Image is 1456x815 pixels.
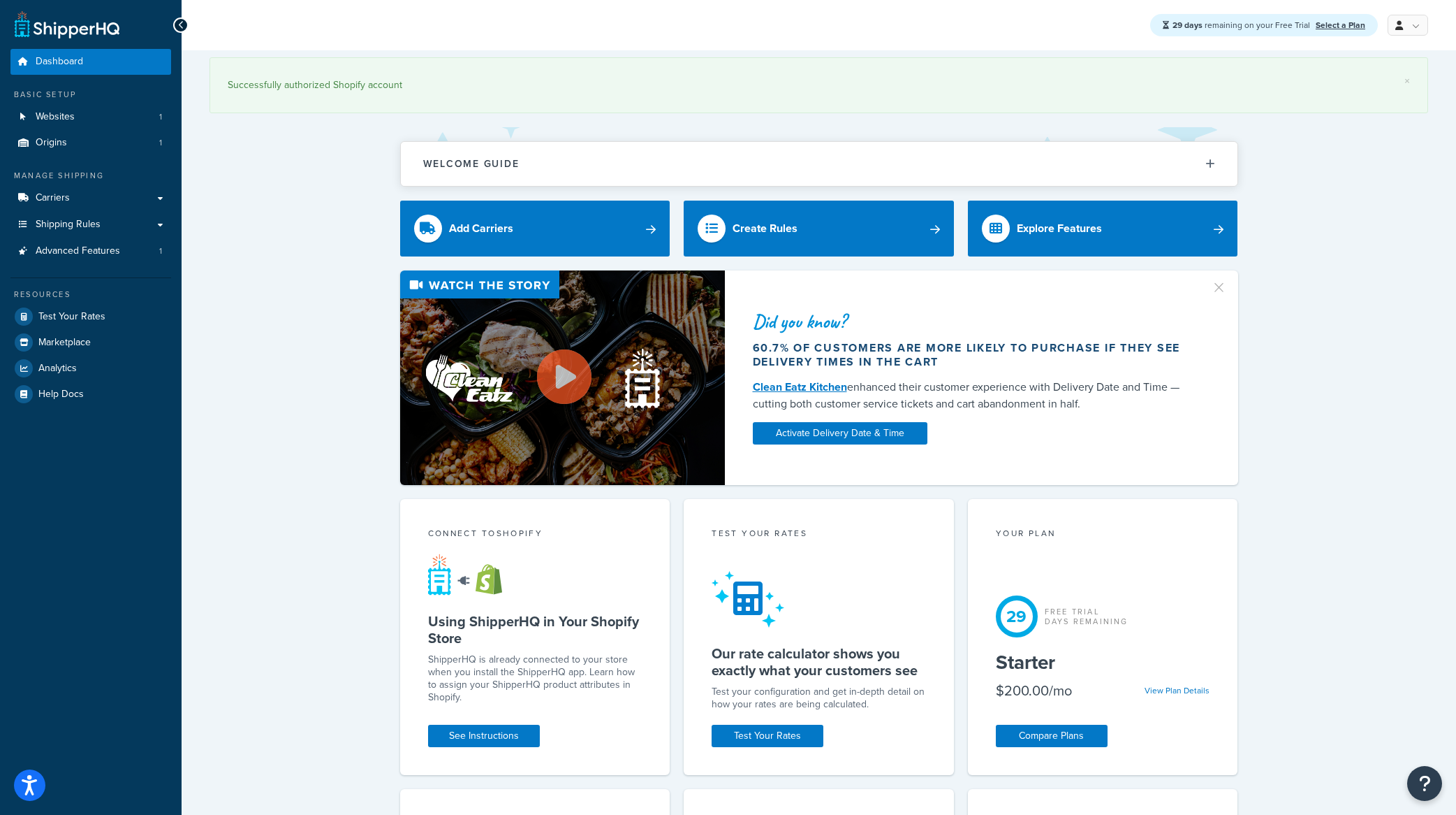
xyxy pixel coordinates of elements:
[1045,607,1128,626] div: Free Trial Days Remaining
[428,554,515,596] img: connect-shq-shopify-9b9a8c5a.svg
[1172,19,1203,31] strong: 29 days
[1017,219,1102,238] div: Explore Features
[10,330,171,355] a: Marketplace
[10,382,171,407] a: Help Docs
[38,311,105,323] span: Test Your Rates
[159,111,162,123] span: 1
[400,201,670,257] a: Add Carriers
[428,527,642,543] div: Connect to Shopify
[400,271,725,485] img: Video thumbnail
[10,185,171,211] a: Carriers
[996,527,1210,543] div: Your Plan
[428,654,642,704] p: ShipperHQ is already connected to your store when you install the ShipperHQ app. Learn how to ass...
[10,104,171,130] li: Websites
[10,289,171,301] div: Resources
[733,219,797,238] div: Create Rules
[428,613,642,647] h5: Using ShipperHQ in Your Shopify Store
[428,725,540,747] a: See Instructions
[10,130,171,156] a: Origins1
[1172,19,1312,31] span: remaining on your Free Trial
[10,49,171,75] a: Dashboard
[36,111,75,123] span: Websites
[684,201,954,257] a: Create Rules
[10,238,171,264] li: Advanced Features
[449,219,513,238] div: Add Carriers
[712,686,926,711] div: Test your configuration and get in-depth detail on how your rates are being calculated.
[753,422,927,445] a: Activate Delivery Date & Time
[1407,766,1442,801] button: Open Resource Center
[712,645,926,679] h5: Our rate calculator shows you exactly what your customers see
[36,137,67,149] span: Origins
[38,389,84,401] span: Help Docs
[996,596,1038,637] div: 29
[10,356,171,381] a: Analytics
[401,142,1237,186] button: Welcome Guide
[1316,19,1365,31] a: Select a Plan
[38,337,91,349] span: Marketplace
[1145,684,1209,697] a: View Plan Details
[10,89,171,101] div: Basic Setup
[36,245,120,257] span: Advanced Features
[996,651,1210,674] h5: Starter
[159,137,162,149] span: 1
[10,304,171,329] a: Test Your Rates
[38,363,77,375] span: Analytics
[968,201,1238,257] a: Explore Features
[753,379,1194,412] div: enhanced their customer experience with Delivery Date and Time — cutting both customer service ti...
[996,681,1072,700] div: $200.00/mo
[159,245,162,257] span: 1
[10,170,171,182] div: Manage Shipping
[712,725,823,747] a: Test Your Rates
[423,159,520,169] h2: Welcome Guide
[712,527,926,543] div: Test your rates
[36,219,101,231] span: Shipping Rules
[753,379,847,395] a: Clean Eatz Kitchen
[1404,75,1410,87] a: ×
[36,192,70,204] span: Carriers
[10,238,171,264] a: Advanced Features1
[36,56,83,68] span: Dashboard
[10,212,171,238] a: Shipping Rules
[10,104,171,130] a: Websites1
[753,341,1194,369] div: 60.7% of customers are more likely to purchase if they see delivery times in the cart
[228,75,1410,95] div: Successfully authorized Shopify account
[996,725,1108,747] a: Compare Plans
[753,312,1194,331] div: Did you know?
[10,130,171,156] li: Origins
